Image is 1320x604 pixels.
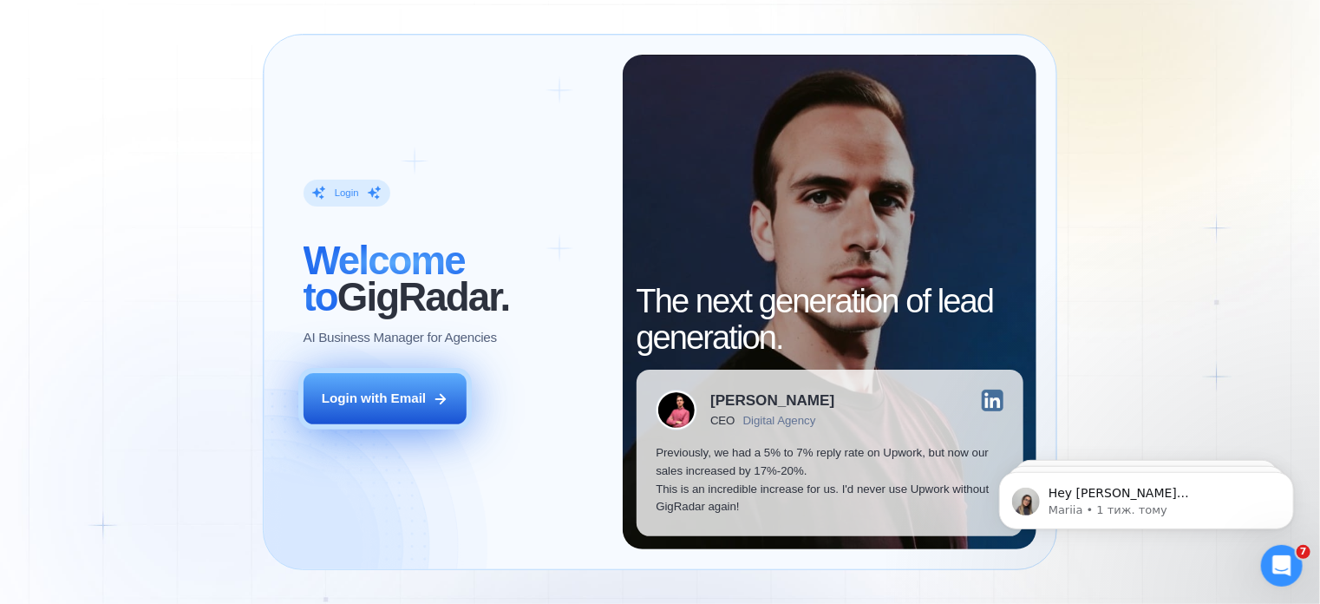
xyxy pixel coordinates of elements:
[637,284,1023,357] h2: The next generation of lead generation.
[75,67,299,82] p: Message from Mariia, sent 1 тиж. тому
[973,436,1320,557] iframe: Intercom notifications повідомлення
[656,444,1003,517] p: Previously, we had a 5% to 7% reply rate on Upwork, but now our sales increased by 17%-20%. This ...
[335,187,359,200] div: Login
[322,390,426,408] div: Login with Email
[1297,545,1310,559] span: 7
[304,373,467,424] button: Login with Email
[304,239,465,319] span: Welcome to
[743,414,816,427] div: Digital Agency
[75,50,298,323] span: Hey [PERSON_NAME][EMAIL_ADDRESS][DOMAIN_NAME], Looks like your Upwork agency [PERSON_NAME] Design...
[710,414,735,427] div: CEO
[304,329,497,347] p: AI Business Manager for Agencies
[304,243,604,316] h2: ‍ GigRadar.
[710,393,834,408] div: [PERSON_NAME]
[1261,545,1303,587] iframe: Intercom live chat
